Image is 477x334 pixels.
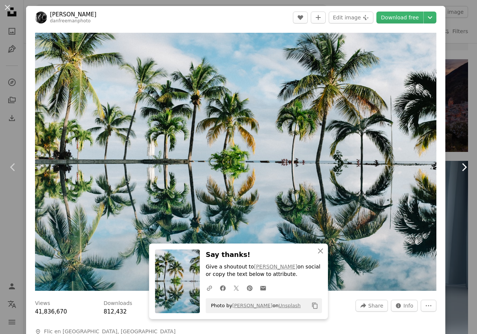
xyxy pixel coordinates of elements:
[368,300,383,311] span: Share
[391,300,418,312] button: Stats about this image
[424,12,436,23] button: Choose download size
[278,303,300,308] a: Unsplash
[104,300,132,307] h3: Downloads
[329,12,373,23] button: Edit image
[356,300,388,312] button: Share this image
[35,300,50,307] h3: Views
[421,300,436,312] button: More Actions
[216,280,230,295] a: Share on Facebook
[230,280,243,295] a: Share on Twitter
[311,12,326,23] button: Add to Collection
[256,280,270,295] a: Share over email
[35,33,436,291] button: Zoom in on this image
[207,300,301,312] span: Photo by on
[232,303,272,308] a: [PERSON_NAME]
[50,18,91,23] a: danfreemanphoto
[451,131,477,203] a: Next
[35,308,67,315] span: 41,836,670
[206,249,322,260] h3: Say thanks!
[376,12,423,23] a: Download free
[206,263,322,278] p: Give a shoutout to on social or copy the text below to attribute.
[50,11,97,18] a: [PERSON_NAME]
[243,280,256,295] a: Share on Pinterest
[254,264,297,270] a: [PERSON_NAME]
[309,299,321,312] button: Copy to clipboard
[35,33,436,291] img: water reflection of coconut palm trees
[104,308,127,315] span: 812,432
[293,12,308,23] button: Like
[35,12,47,23] img: Go to Dan Freeman's profile
[404,300,414,311] span: Info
